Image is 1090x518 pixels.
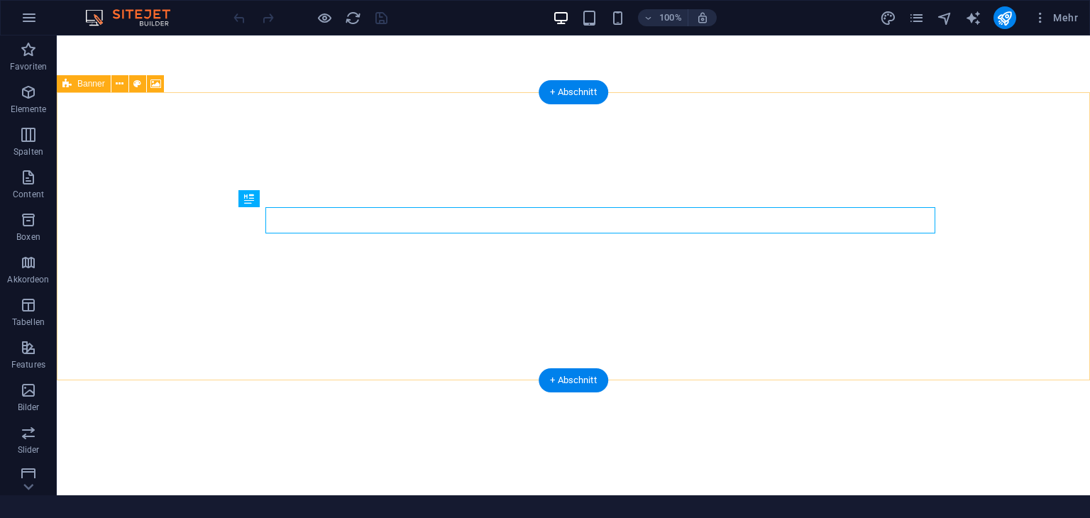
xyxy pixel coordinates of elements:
[16,231,40,243] p: Boxen
[18,444,40,456] p: Slider
[12,316,45,328] p: Tabellen
[965,9,982,26] button: text_generator
[316,9,333,26] button: Klicke hier, um den Vorschau-Modus zu verlassen
[10,61,47,72] p: Favoriten
[937,10,953,26] i: Navigator
[638,9,688,26] button: 100%
[659,9,682,26] h6: 100%
[996,10,1013,26] i: Veröffentlichen
[880,10,896,26] i: Design (Strg+Alt+Y)
[1028,6,1084,29] button: Mehr
[908,9,925,26] button: pages
[11,359,45,370] p: Features
[13,189,44,200] p: Content
[18,402,40,413] p: Bilder
[11,104,47,115] p: Elemente
[82,9,188,26] img: Editor Logo
[880,9,897,26] button: design
[345,10,361,26] i: Seite neu laden
[937,9,954,26] button: navigator
[344,9,361,26] button: reload
[993,6,1016,29] button: publish
[1033,11,1078,25] span: Mehr
[539,368,608,392] div: + Abschnitt
[7,274,49,285] p: Akkordeon
[696,11,709,24] i: Bei Größenänderung Zoomstufe automatisch an das gewählte Gerät anpassen.
[908,10,925,26] i: Seiten (Strg+Alt+S)
[77,79,105,88] span: Banner
[13,146,43,158] p: Spalten
[965,10,981,26] i: AI Writer
[539,80,608,104] div: + Abschnitt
